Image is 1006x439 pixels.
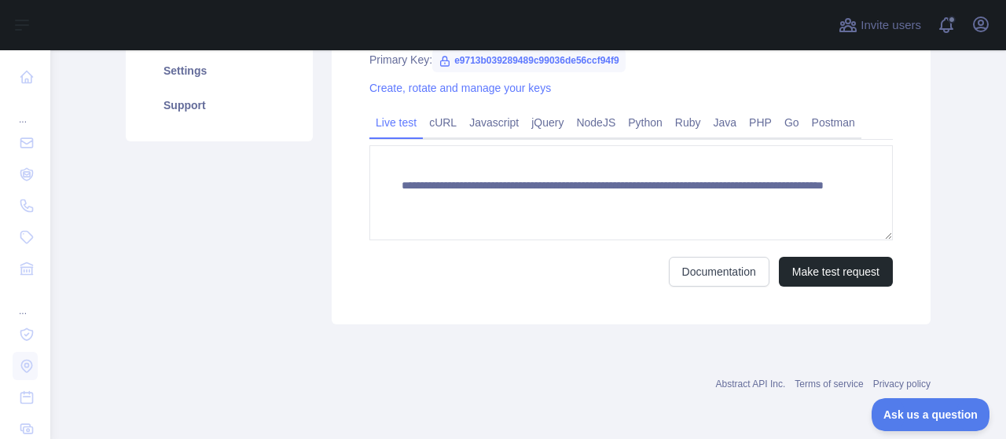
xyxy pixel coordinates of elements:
[779,257,893,287] button: Make test request
[145,88,294,123] a: Support
[669,257,769,287] a: Documentation
[423,110,463,135] a: cURL
[835,13,924,38] button: Invite users
[369,110,423,135] a: Live test
[145,53,294,88] a: Settings
[669,110,707,135] a: Ruby
[622,110,669,135] a: Python
[872,398,990,431] iframe: Toggle Customer Support
[432,49,626,72] span: e9713b039289489c99036de56ccf94f9
[743,110,778,135] a: PHP
[861,16,921,35] span: Invite users
[525,110,570,135] a: jQuery
[873,379,931,390] a: Privacy policy
[716,379,786,390] a: Abstract API Inc.
[13,286,38,317] div: ...
[369,82,551,94] a: Create, rotate and manage your keys
[795,379,863,390] a: Terms of service
[463,110,525,135] a: Javascript
[806,110,861,135] a: Postman
[13,94,38,126] div: ...
[369,52,893,68] div: Primary Key:
[778,110,806,135] a: Go
[570,110,622,135] a: NodeJS
[707,110,743,135] a: Java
